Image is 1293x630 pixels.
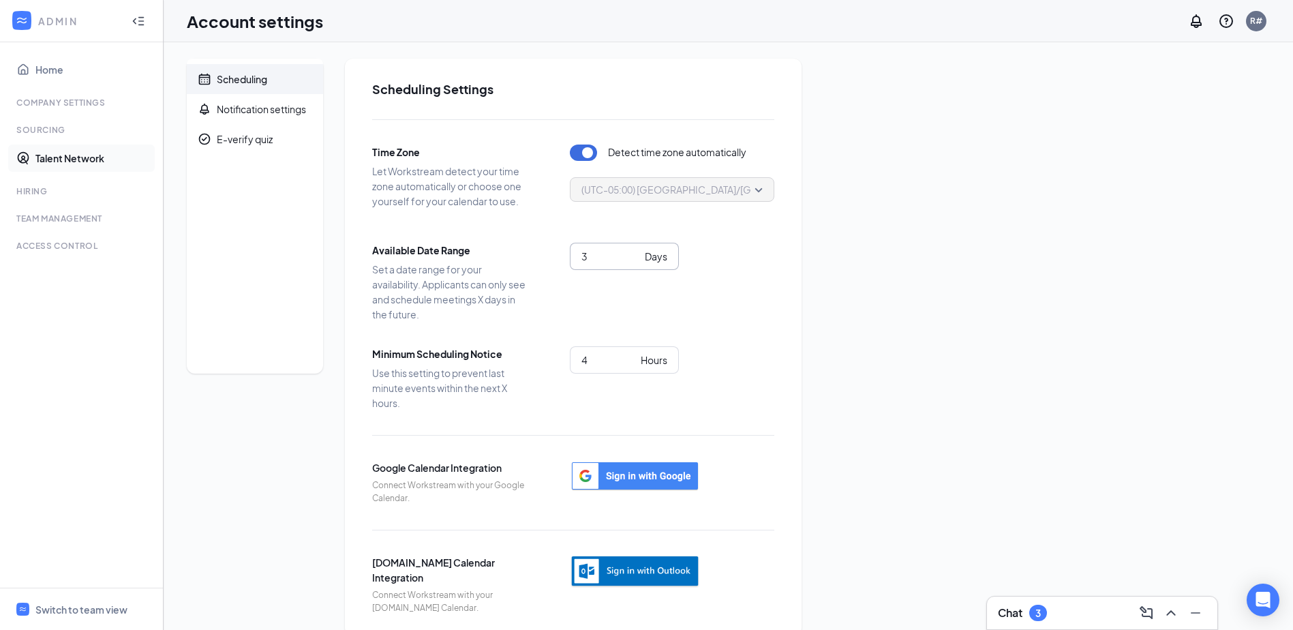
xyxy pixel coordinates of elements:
[1136,602,1157,624] button: ComposeMessage
[1218,13,1234,29] svg: QuestionInfo
[372,80,774,97] h2: Scheduling Settings
[35,603,127,616] div: Switch to team view
[372,262,529,322] span: Set a date range for your availability. Applicants can only see and schedule meetings X days in t...
[641,352,667,367] div: Hours
[217,102,306,116] div: Notification settings
[18,605,27,614] svg: WorkstreamLogo
[187,124,323,154] a: CheckmarkCircleE-verify quiz
[372,164,529,209] span: Let Workstream detect your time zone automatically or choose one yourself for your calendar to use.
[16,240,149,252] div: Access control
[132,14,145,28] svg: Collapse
[1163,605,1179,621] svg: ChevronUp
[372,365,529,410] span: Use this setting to prevent last minute events within the next X hours.
[16,213,149,224] div: Team Management
[187,64,323,94] a: CalendarScheduling
[372,589,529,615] span: Connect Workstream with your [DOMAIN_NAME] Calendar.
[1035,607,1041,619] div: 3
[372,243,529,258] span: Available Date Range
[372,346,529,361] span: Minimum Scheduling Notice
[198,102,211,116] svg: Bell
[372,479,529,505] span: Connect Workstream with your Google Calendar.
[35,56,152,83] a: Home
[372,555,529,585] span: [DOMAIN_NAME] Calendar Integration
[187,10,323,33] h1: Account settings
[581,179,904,200] span: (UTC-05:00) [GEOGRAPHIC_DATA]/[GEOGRAPHIC_DATA] - Central Time
[1138,605,1155,621] svg: ComposeMessage
[372,145,529,160] span: Time Zone
[187,94,323,124] a: BellNotification settings
[372,460,529,475] span: Google Calendar Integration
[1250,15,1262,27] div: R#
[1247,584,1279,616] div: Open Intercom Messenger
[608,145,746,161] span: Detect time zone automatically
[15,14,29,27] svg: WorkstreamLogo
[1187,605,1204,621] svg: Minimize
[217,72,267,86] div: Scheduling
[998,605,1022,620] h3: Chat
[1185,602,1206,624] button: Minimize
[645,249,667,264] div: Days
[16,97,149,108] div: Company Settings
[1188,13,1204,29] svg: Notifications
[1160,602,1182,624] button: ChevronUp
[16,124,149,136] div: Sourcing
[217,132,273,146] div: E-verify quiz
[198,132,211,146] svg: CheckmarkCircle
[198,72,211,86] svg: Calendar
[38,14,119,28] div: ADMIN
[35,145,152,172] a: Talent Network
[16,185,149,197] div: Hiring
